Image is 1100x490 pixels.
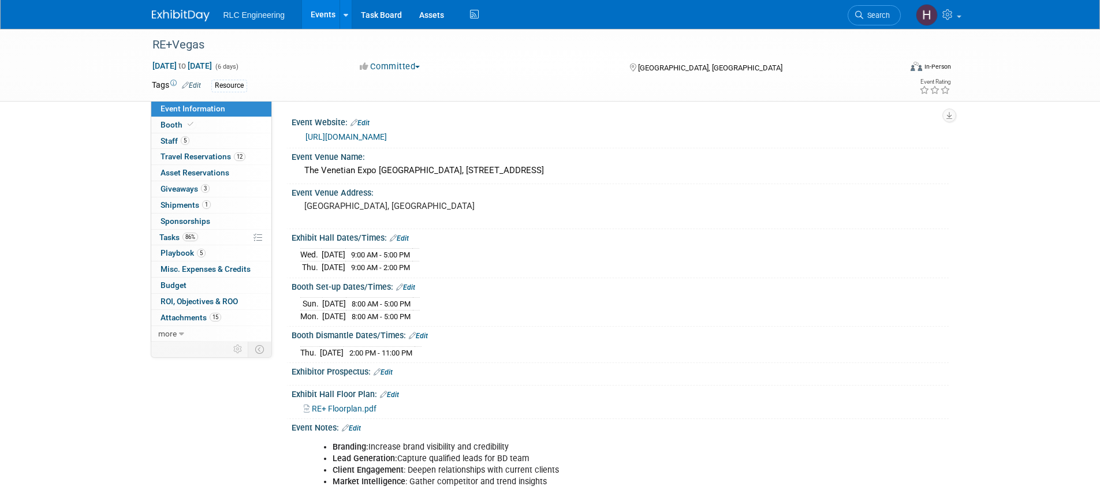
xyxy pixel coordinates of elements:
td: Mon. [300,310,322,322]
span: Attachments [161,313,221,322]
b: Branding: [333,442,368,452]
img: ExhibitDay [152,10,210,21]
div: Exhibitor Prospectus: [292,363,949,378]
div: The Venetian Expo [GEOGRAPHIC_DATA], [STREET_ADDRESS] [300,162,940,179]
a: Booth [151,117,271,133]
span: 12 [234,152,245,161]
td: [DATE] [322,298,346,311]
a: Edit [374,368,393,376]
div: Booth Set-up Dates/Times: [292,278,949,293]
li: : Deepen relationships with current clients [333,465,815,476]
div: In-Person [924,62,951,71]
a: Shipments1 [151,197,271,213]
div: Event Notes: [292,419,949,434]
td: Thu. [300,261,322,274]
a: [URL][DOMAIN_NAME] [305,132,387,141]
td: Thu. [300,346,320,358]
div: Event Website: [292,114,949,129]
a: Giveaways3 [151,181,271,197]
a: Edit [350,119,370,127]
button: Committed [356,61,424,73]
span: RE+ Floorplan.pdf [312,404,376,413]
td: Personalize Event Tab Strip [228,342,248,357]
a: Tasks86% [151,230,271,245]
span: Budget [161,280,187,290]
a: Edit [342,424,361,432]
span: Sponsorships [161,216,210,226]
a: Edit [380,391,399,399]
a: ROI, Objectives & ROO [151,294,271,309]
span: 86% [182,233,198,241]
span: 3 [201,184,210,193]
img: Haley Cadran [916,4,938,26]
div: Event Venue Address: [292,184,949,199]
span: Tasks [159,233,198,242]
a: Travel Reservations12 [151,149,271,164]
div: Event Format [833,60,952,77]
span: RLC Engineering [223,10,285,20]
div: RE+Vegas [148,35,883,55]
pre: [GEOGRAPHIC_DATA], [GEOGRAPHIC_DATA] [304,201,553,211]
td: [DATE] [322,310,346,322]
td: Sun. [300,298,322,311]
span: 9:00 AM - 2:00 PM [351,263,410,272]
a: Budget [151,278,271,293]
i: Booth reservation complete [188,121,193,128]
a: Edit [409,332,428,340]
a: Staff5 [151,133,271,149]
a: Event Information [151,101,271,117]
li: Capture qualified leads for BD team [333,453,815,465]
a: Attachments15 [151,310,271,326]
td: Tags [152,79,201,92]
td: [DATE] [322,261,345,274]
span: Travel Reservations [161,152,245,161]
a: Edit [390,234,409,242]
span: 15 [210,313,221,321]
span: Booth [161,120,196,129]
a: more [151,326,271,342]
div: Exhibit Hall Floor Plan: [292,386,949,401]
div: Exhibit Hall Dates/Times: [292,229,949,244]
span: more [158,329,177,338]
span: Shipments [161,200,211,210]
a: Misc. Expenses & Credits [151,261,271,277]
a: Edit [396,283,415,291]
span: 9:00 AM - 5:00 PM [351,250,410,259]
b: Client Engagement [333,465,404,475]
a: Edit [182,81,201,89]
a: Search [848,5,901,25]
span: 5 [197,249,206,257]
a: RE+ Floorplan.pdf [304,404,376,413]
a: Asset Reservations [151,165,271,181]
img: Format-Inperson.png [911,62,922,71]
span: Event Information [161,104,225,113]
span: Asset Reservations [161,168,229,177]
span: Playbook [161,248,206,257]
li: Increase brand visibility and credibility [333,442,815,453]
div: Event Rating [919,79,950,85]
span: Giveaways [161,184,210,193]
a: Playbook5 [151,245,271,261]
span: (6 days) [214,63,238,70]
td: Toggle Event Tabs [248,342,271,357]
div: Event Venue Name: [292,148,949,163]
span: 8:00 AM - 5:00 PM [352,300,411,308]
b: Lead Generation: [333,454,397,463]
a: Sponsorships [151,214,271,229]
div: Resource [211,80,247,92]
span: 8:00 AM - 5:00 PM [352,312,411,321]
span: Staff [161,136,189,145]
span: 2:00 PM - 11:00 PM [349,349,412,357]
li: : Gather competitor and trend insights [333,476,815,488]
td: [DATE] [322,249,345,261]
span: 5 [181,136,189,145]
td: [DATE] [320,346,344,358]
span: Misc. Expenses & Credits [161,264,251,274]
td: Wed. [300,249,322,261]
span: ROI, Objectives & ROO [161,297,238,306]
span: [GEOGRAPHIC_DATA], [GEOGRAPHIC_DATA] [638,63,782,72]
span: 1 [202,200,211,209]
div: Booth Dismantle Dates/Times: [292,327,949,342]
span: Search [863,11,890,20]
span: to [177,61,188,70]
